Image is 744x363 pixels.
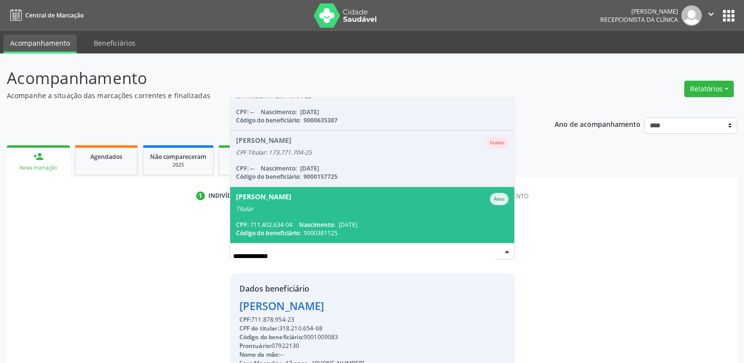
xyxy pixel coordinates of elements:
div: 9001009083 [239,333,487,342]
span: Agendados [90,153,122,161]
span: Código do beneficiário: [236,229,301,237]
span: CPF: [239,315,252,324]
button: Relatórios [684,81,734,97]
div: Titular [236,205,508,213]
p: Acompanhe a situação das marcações correntes e finalizadas [7,90,518,101]
a: Acompanhamento [3,35,77,53]
a: Beneficiários [87,35,142,52]
button: apps [720,7,737,24]
div: 07922130 [239,342,487,350]
div: 711.878.954-23 [239,315,487,324]
span: Central de Marcação [25,11,84,19]
div: -- [239,350,487,359]
i:  [706,9,716,19]
span: CPF do titular: [239,324,279,332]
span: Nascimento: [299,221,335,229]
span: 9000381125 [304,229,338,237]
img: img [681,5,702,26]
span: Não compareceram [150,153,206,161]
div: 711.402.634-04 [236,221,508,229]
span: CPF: [236,221,249,229]
div: 318.210.654-68 [239,324,487,333]
span: Recepcionista da clínica [600,16,678,24]
span: [DATE] [338,221,357,229]
div: person_add [33,151,44,162]
div: [PERSON_NAME] [239,298,487,314]
div: Indivíduo [208,191,241,200]
div: [PERSON_NAME] [600,7,678,16]
div: 2025 [150,161,206,169]
div: [PERSON_NAME] [236,193,291,205]
p: Ano de acompanhamento [555,118,641,130]
button:  [702,5,720,26]
div: Nova marcação [14,164,63,172]
a: Central de Marcação [7,7,84,23]
small: Ativo [494,196,505,202]
span: Prontuário: [239,342,272,350]
span: Código do beneficiário: [239,333,304,341]
div: 1 [196,191,205,200]
div: Dados beneficiário [239,283,487,294]
p: Acompanhamento [7,66,518,90]
span: Nome da mãe: [239,350,280,359]
div: 2025 [226,161,274,169]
